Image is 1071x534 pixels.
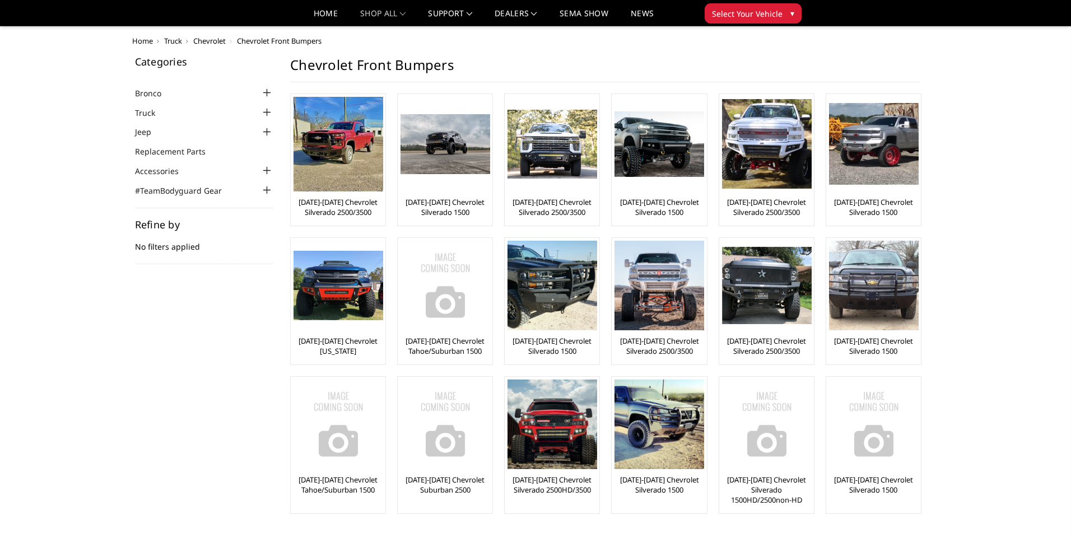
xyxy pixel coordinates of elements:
[401,241,490,330] a: No Image
[712,8,783,20] span: Select Your Vehicle
[294,197,383,217] a: [DATE]-[DATE] Chevrolet Silverado 2500/3500
[135,219,274,229] h5: Refine by
[290,57,920,82] h1: Chevrolet Front Bumpers
[428,10,472,26] a: Support
[829,336,918,356] a: [DATE]-[DATE] Chevrolet Silverado 1500
[829,380,919,469] img: No Image
[495,10,537,26] a: Dealers
[401,336,490,356] a: [DATE]-[DATE] Chevrolet Tahoe/Suburban 1500
[722,475,811,505] a: [DATE]-[DATE] Chevrolet Silverado 1500HD/2500non-HD
[722,197,811,217] a: [DATE]-[DATE] Chevrolet Silverado 2500/3500
[401,380,490,469] img: No Image
[135,107,169,119] a: Truck
[193,36,226,46] a: Chevrolet
[507,336,597,356] a: [DATE]-[DATE] Chevrolet Silverado 1500
[631,10,654,26] a: News
[164,36,182,46] a: Truck
[135,87,175,99] a: Bronco
[360,10,406,26] a: shop all
[237,36,322,46] span: Chevrolet Front Bumpers
[829,475,918,495] a: [DATE]-[DATE] Chevrolet Silverado 1500
[294,380,383,469] img: No Image
[135,146,220,157] a: Replacement Parts
[294,475,383,495] a: [DATE]-[DATE] Chevrolet Tahoe/Suburban 1500
[135,165,193,177] a: Accessories
[401,197,490,217] a: [DATE]-[DATE] Chevrolet Silverado 1500
[401,380,490,469] a: No Image
[132,36,153,46] a: Home
[614,197,704,217] a: [DATE]-[DATE] Chevrolet Silverado 1500
[829,197,918,217] a: [DATE]-[DATE] Chevrolet Silverado 1500
[135,185,236,196] a: #TeamBodyguard Gear
[294,380,383,469] a: No Image
[560,10,608,26] a: SEMA Show
[294,336,383,356] a: [DATE]-[DATE] Chevrolet [US_STATE]
[507,197,597,217] a: [DATE]-[DATE] Chevrolet Silverado 2500/3500
[401,241,490,330] img: No Image
[790,7,794,19] span: ▾
[135,219,274,264] div: No filters applied
[722,336,811,356] a: [DATE]-[DATE] Chevrolet Silverado 2500/3500
[507,475,597,495] a: [DATE]-[DATE] Chevrolet Silverado 2500HD/3500
[722,380,812,469] img: No Image
[705,3,802,24] button: Select Your Vehicle
[401,475,490,495] a: [DATE]-[DATE] Chevrolet Suburban 2500
[614,475,704,495] a: [DATE]-[DATE] Chevrolet Silverado 1500
[135,126,165,138] a: Jeep
[135,57,274,67] h5: Categories
[614,336,704,356] a: [DATE]-[DATE] Chevrolet Silverado 2500/3500
[314,10,338,26] a: Home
